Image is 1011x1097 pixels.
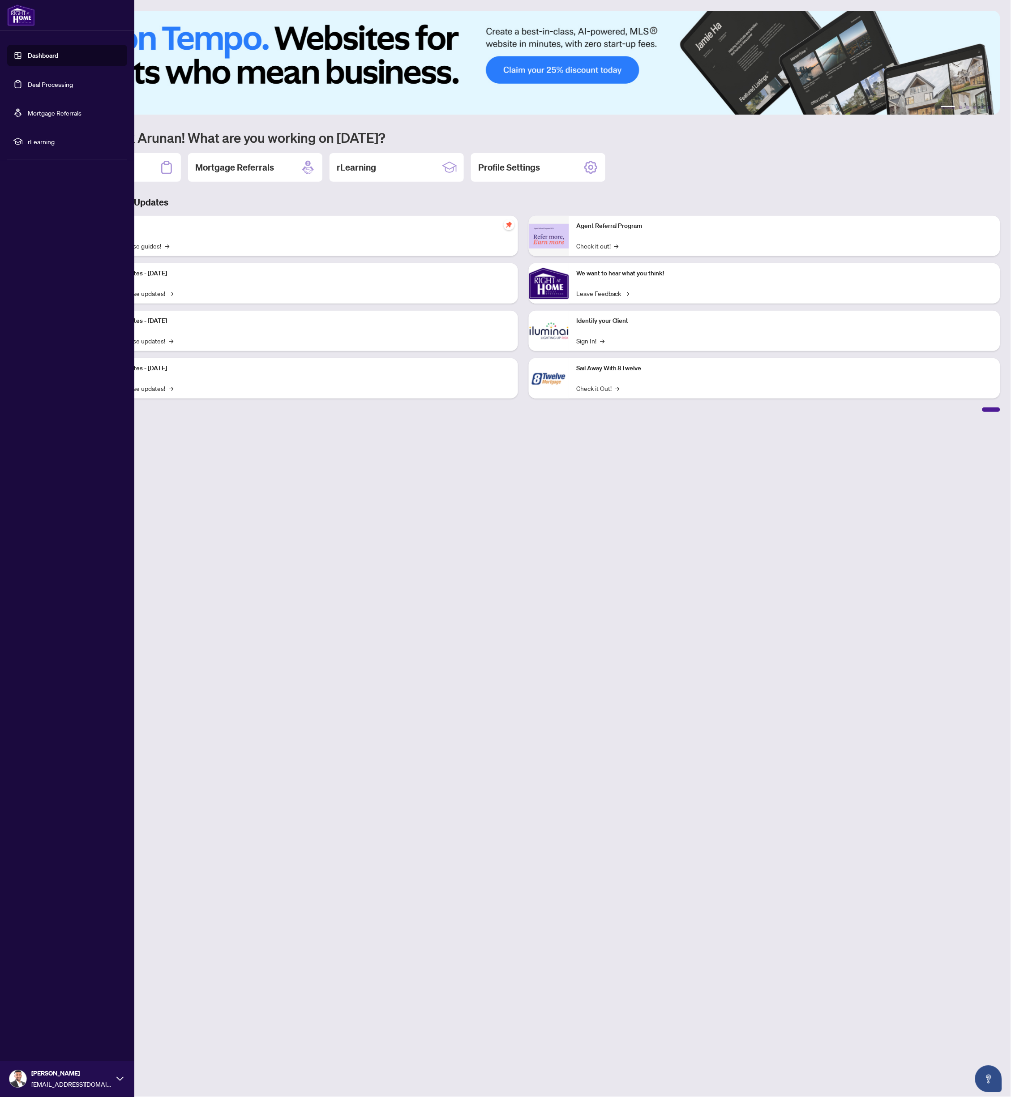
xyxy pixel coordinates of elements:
p: Sail Away With 8Twelve [576,364,993,373]
span: rLearning [28,137,121,146]
p: Platform Updates - [DATE] [94,364,511,373]
img: Agent Referral Program [529,224,569,249]
span: [EMAIL_ADDRESS][DOMAIN_NAME] [31,1080,112,1089]
img: Sail Away With 8Twelve [529,358,569,399]
button: 1 [941,106,955,109]
span: → [165,241,169,251]
a: Dashboard [28,51,58,60]
img: Slide 0 [47,11,1001,115]
p: Self-Help [94,221,511,231]
a: Check it out!→ [576,241,619,251]
h2: rLearning [337,161,376,174]
span: → [615,383,620,393]
a: Deal Processing [28,80,73,88]
button: 5 [981,106,984,109]
h2: Mortgage Referrals [195,161,274,174]
p: Platform Updates - [DATE] [94,316,511,326]
button: 4 [973,106,977,109]
a: Mortgage Referrals [28,109,81,117]
button: 2 [959,106,963,109]
a: Sign In!→ [576,336,604,346]
span: → [169,383,173,393]
a: Check it Out!→ [576,383,620,393]
span: pushpin [504,219,514,230]
h2: Profile Settings [478,161,540,174]
button: Open asap [975,1066,1002,1093]
p: Identify your Client [576,316,993,326]
span: [PERSON_NAME] [31,1069,112,1079]
button: 3 [966,106,970,109]
p: We want to hear what you think! [576,269,993,279]
span: → [625,288,630,298]
button: 6 [988,106,991,109]
h1: Welcome back Arunan! What are you working on [DATE]? [47,129,1000,146]
span: → [614,241,619,251]
a: Leave Feedback→ [576,288,630,298]
p: Agent Referral Program [576,221,993,231]
h3: Brokerage & Industry Updates [47,196,1000,209]
img: Identify your Client [529,311,569,351]
img: Profile Icon [9,1071,26,1088]
span: → [169,288,173,298]
img: We want to hear what you think! [529,263,569,304]
span: → [169,336,173,346]
span: → [600,336,604,346]
p: Platform Updates - [DATE] [94,269,511,279]
img: logo [7,4,35,26]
